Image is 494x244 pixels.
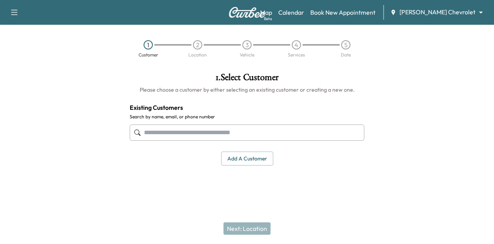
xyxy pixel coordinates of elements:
div: 2 [193,40,202,49]
h6: Please choose a customer by either selecting an existing customer or creating a new one. [130,86,364,94]
div: Beta [264,16,272,22]
a: Calendar [278,8,304,17]
div: Vehicle [240,53,254,57]
span: [PERSON_NAME] Chevrolet [399,8,475,17]
button: Add a customer [221,152,273,166]
h4: Existing Customers [130,103,364,112]
div: Customer [139,53,158,57]
label: Search by name, email, or phone number [130,114,364,120]
a: MapBeta [260,8,272,17]
div: 5 [341,40,350,49]
h1: 1 . Select Customer [130,73,364,86]
div: Date [341,53,351,57]
div: Location [188,53,207,57]
img: Curbee Logo [228,7,266,18]
a: Book New Appointment [310,8,376,17]
div: 4 [292,40,301,49]
div: 3 [242,40,252,49]
div: Services [288,53,305,57]
div: 1 [144,40,153,49]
